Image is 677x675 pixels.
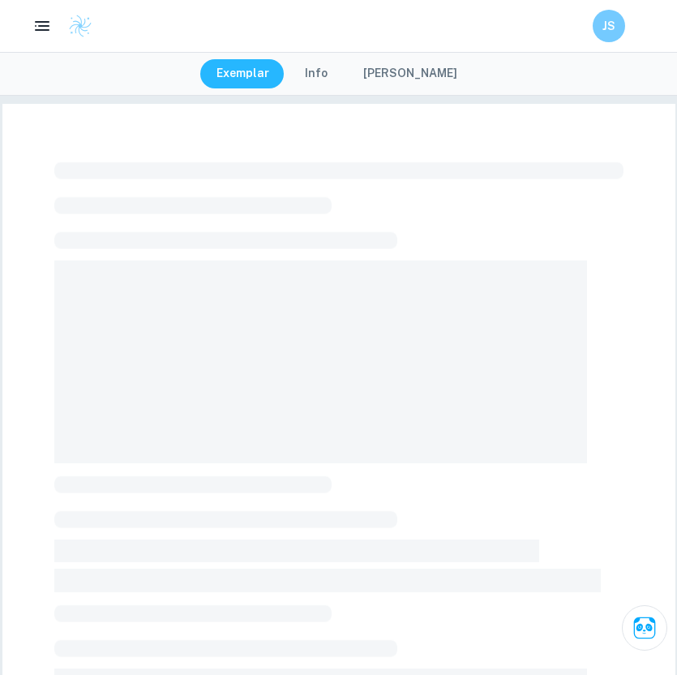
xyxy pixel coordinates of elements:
h6: JS [600,17,619,35]
button: Ask Clai [622,605,667,651]
img: Clastify logo [68,14,92,38]
a: Clastify logo [58,14,92,38]
button: Exemplar [200,59,285,88]
button: Info [289,59,344,88]
button: [PERSON_NAME] [347,59,473,88]
button: JS [593,10,625,42]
